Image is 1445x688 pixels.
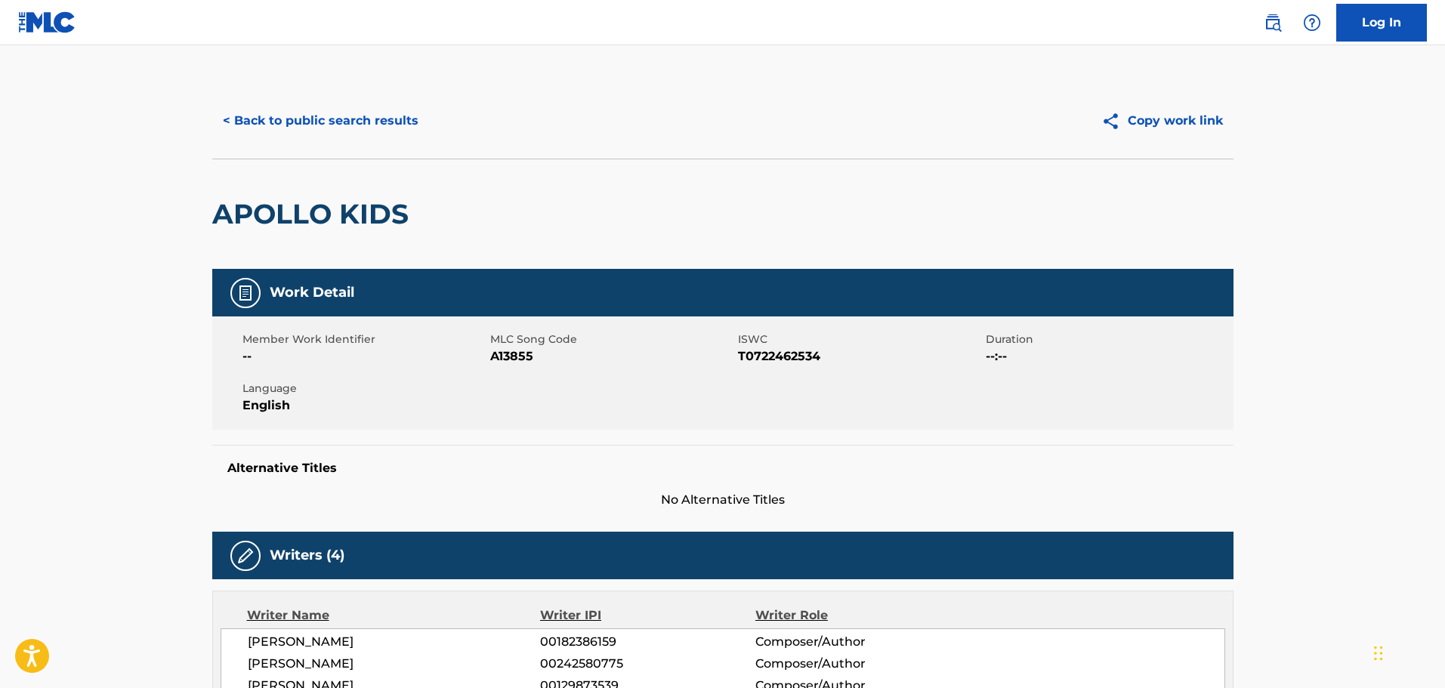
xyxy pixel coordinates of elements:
span: T0722462534 [738,347,982,366]
span: Composer/Author [755,655,951,673]
div: Writer Name [247,606,541,625]
h2: APOLLO KIDS [212,197,416,231]
a: Log In [1336,4,1427,42]
span: [PERSON_NAME] [248,633,541,651]
img: Writers [236,547,255,565]
span: --:-- [986,347,1230,366]
span: MLC Song Code [490,332,734,347]
span: Composer/Author [755,633,951,651]
img: Copy work link [1101,112,1128,131]
div: Writer Role [755,606,951,625]
span: A13855 [490,347,734,366]
h5: Work Detail [270,284,354,301]
span: English [242,396,486,415]
h5: Writers (4) [270,547,344,564]
span: Language [242,381,486,396]
span: No Alternative Titles [212,491,1233,509]
div: Writer IPI [540,606,755,625]
iframe: Chat Widget [1369,615,1445,688]
span: Duration [986,332,1230,347]
span: [PERSON_NAME] [248,655,541,673]
span: Member Work Identifier [242,332,486,347]
span: 00242580775 [540,655,755,673]
a: Public Search [1258,8,1288,38]
span: 00182386159 [540,633,755,651]
span: -- [242,347,486,366]
div: Drag [1374,631,1383,676]
img: MLC Logo [18,11,76,33]
span: ISWC [738,332,982,347]
img: search [1264,14,1282,32]
button: Copy work link [1091,102,1233,140]
h5: Alternative Titles [227,461,1218,476]
button: < Back to public search results [212,102,429,140]
div: Help [1297,8,1327,38]
img: Work Detail [236,284,255,302]
img: help [1303,14,1321,32]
